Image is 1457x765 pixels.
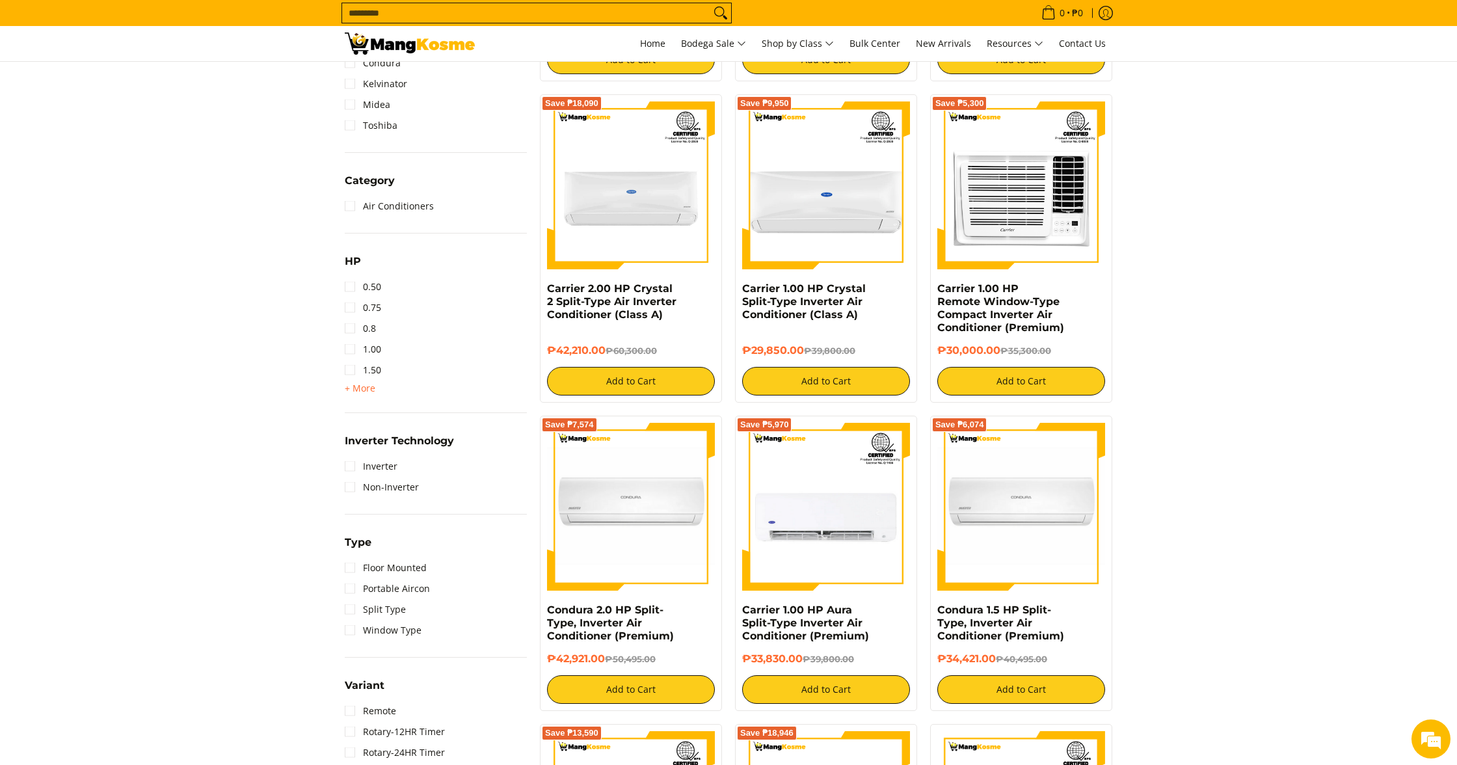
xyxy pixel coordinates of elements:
[710,3,731,23] button: Search
[916,37,971,49] span: New Arrivals
[345,456,397,477] a: Inverter
[27,164,227,295] span: We are offline. Please leave us a message.
[634,26,672,61] a: Home
[345,196,434,217] a: Air Conditioners
[849,37,900,49] span: Bulk Center
[804,345,855,356] del: ₱39,800.00
[345,256,361,276] summary: Open
[742,675,910,704] button: Add to Cart
[606,345,657,356] del: ₱60,300.00
[345,537,371,548] span: Type
[1070,8,1085,18] span: ₱0
[345,176,395,186] span: Category
[762,36,834,52] span: Shop by Class
[843,26,907,61] a: Bulk Center
[742,344,910,357] h6: ₱29,850.00
[755,26,840,61] a: Shop by Class
[1058,8,1067,18] span: 0
[345,297,381,318] a: 0.75
[937,652,1105,665] h6: ₱34,421.00
[675,26,753,61] a: Bodega Sale
[547,344,715,357] h6: ₱42,210.00
[345,176,395,196] summary: Open
[345,721,445,742] a: Rotary-12HR Timer
[345,680,384,691] span: Variant
[345,383,375,394] span: + More
[345,360,381,381] a: 1.50
[937,604,1064,642] a: Condura 1.5 HP Split-Type, Inverter Air Conditioner (Premium)
[937,675,1105,704] button: Add to Cart
[345,537,371,557] summary: Open
[547,604,674,642] a: Condura 2.0 HP Split-Type, Inverter Air Conditioner (Premium)
[345,599,406,620] a: Split Type
[1037,6,1087,20] span: •
[742,282,866,321] a: Carrier 1.00 HP Crystal Split-Type Inverter Air Conditioner (Class A)
[345,680,384,701] summary: Open
[345,74,407,94] a: Kelvinator
[345,381,375,396] summary: Open
[345,339,381,360] a: 1.00
[345,436,454,456] summary: Open
[345,94,390,115] a: Midea
[740,100,789,107] span: Save ₱9,950
[937,282,1064,334] a: Carrier 1.00 HP Remote Window-Type Compact Inverter Air Conditioner (Premium)
[1059,37,1106,49] span: Contact Us
[68,73,219,90] div: Leave a message
[545,421,594,429] span: Save ₱7,574
[803,654,854,664] del: ₱39,800.00
[681,36,746,52] span: Bodega Sale
[937,344,1105,357] h6: ₱30,000.00
[742,367,910,396] button: Add to Cart
[987,36,1043,52] span: Resources
[909,26,978,61] a: New Arrivals
[345,115,397,136] a: Toshiba
[488,26,1112,61] nav: Main Menu
[937,367,1105,396] button: Add to Cart
[345,33,475,55] img: Bodega Sale Aircon l Mang Kosme: Home Appliances Warehouse Sale
[545,729,598,737] span: Save ₱13,590
[937,101,1105,269] img: Carrier 1.00 HP Remote Window-Type Compact Inverter Air Conditioner (Premium)
[7,355,248,401] textarea: Type your message and click 'Submit'
[935,421,984,429] span: Save ₱6,074
[640,37,665,49] span: Home
[345,701,396,721] a: Remote
[345,436,454,446] span: Inverter Technology
[742,101,910,269] img: Carrier 1.00 HP Crystal Split-Type Inverter Air Conditioner (Class A)
[996,654,1047,664] del: ₱40,495.00
[1000,345,1051,356] del: ₱35,300.00
[545,100,598,107] span: Save ₱18,090
[345,557,427,578] a: Floor Mounted
[742,604,869,642] a: Carrier 1.00 HP Aura Split-Type Inverter Air Conditioner (Premium)
[742,652,910,665] h6: ₱33,830.00
[742,423,910,591] img: Carrier 1.00 HP Aura Split-Type Inverter Air Conditioner (Premium)
[345,578,430,599] a: Portable Aircon
[547,423,715,591] img: condura-split-type-inverter-air-conditioner-class-b-full-view-mang-kosme
[345,318,376,339] a: 0.8
[935,100,984,107] span: Save ₱5,300
[740,421,789,429] span: Save ₱5,970
[191,401,236,418] em: Submit
[213,7,245,38] div: Minimize live chat window
[547,675,715,704] button: Add to Cart
[345,53,401,74] a: Condura
[547,367,715,396] button: Add to Cart
[547,652,715,665] h6: ₱42,921.00
[345,477,419,498] a: Non-Inverter
[605,654,656,664] del: ₱50,495.00
[345,742,445,763] a: Rotary-24HR Timer
[937,423,1105,591] img: condura-split-type-inverter-air-conditioner-class-b-full-view-mang-kosme
[740,729,794,737] span: Save ₱18,946
[980,26,1050,61] a: Resources
[345,256,361,267] span: HP
[345,276,381,297] a: 0.50
[547,101,715,269] img: Carrier 2.00 HP Crystal 2 Split-Type Air Inverter Conditioner (Class A)
[345,620,421,641] a: Window Type
[547,282,676,321] a: Carrier 2.00 HP Crystal 2 Split-Type Air Inverter Conditioner (Class A)
[1052,26,1112,61] a: Contact Us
